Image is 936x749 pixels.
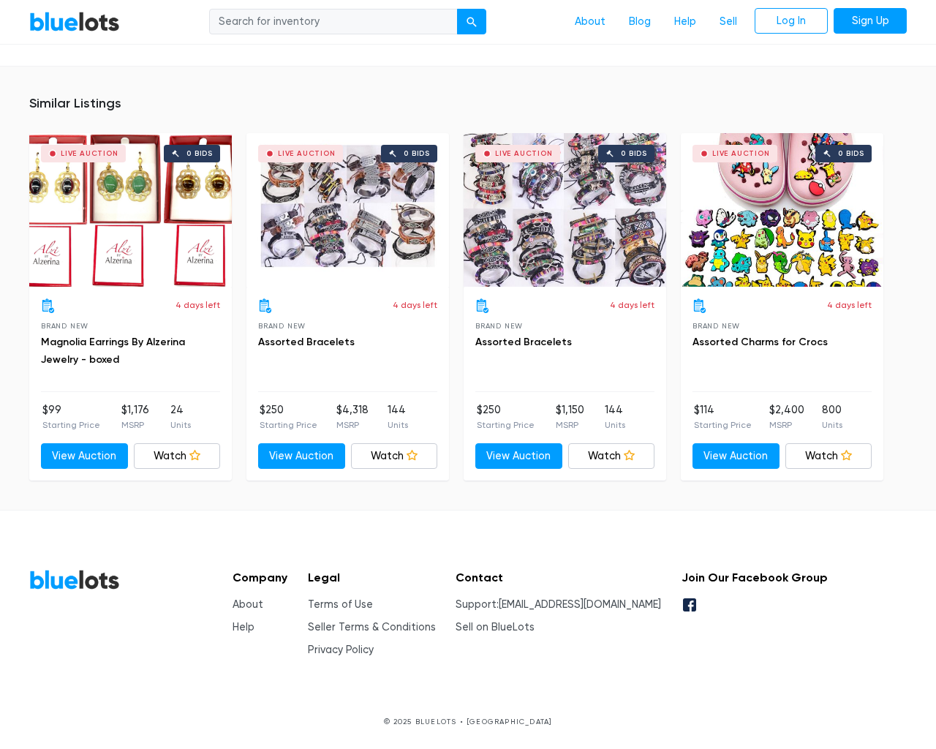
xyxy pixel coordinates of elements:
[336,402,369,432] li: $4,318
[605,402,625,432] li: 144
[708,8,749,36] a: Sell
[621,150,647,157] div: 0 bids
[258,336,355,348] a: Assorted Bracelets
[692,322,740,330] span: Brand New
[556,402,584,432] li: $1,150
[692,336,828,348] a: Assorted Charms for Crocs
[308,644,374,656] a: Privacy Policy
[755,8,828,34] a: Log In
[41,443,128,470] a: View Auction
[610,298,654,312] p: 4 days left
[29,96,907,112] h5: Similar Listings
[464,133,666,287] a: Live Auction 0 bids
[246,133,449,287] a: Live Auction 0 bids
[568,443,655,470] a: Watch
[308,598,373,611] a: Terms of Use
[170,418,191,432] p: Units
[41,336,185,366] a: Magnolia Earrings By Alzerina Jewelry - boxed
[175,298,220,312] p: 4 days left
[456,571,661,584] h5: Contact
[456,621,535,633] a: Sell on BlueLots
[170,402,191,432] li: 24
[605,418,625,432] p: Units
[822,402,842,432] li: 800
[681,133,883,287] a: Live Auction 0 bids
[692,443,780,470] a: View Auction
[477,418,535,432] p: Starting Price
[388,418,408,432] p: Units
[134,443,221,470] a: Watch
[617,8,663,36] a: Blog
[233,621,254,633] a: Help
[827,298,872,312] p: 4 days left
[838,150,864,157] div: 0 bids
[785,443,872,470] a: Watch
[29,716,907,727] p: © 2025 BLUELOTS • [GEOGRAPHIC_DATA]
[769,402,804,432] li: $2,400
[121,402,149,432] li: $1,176
[822,418,842,432] p: Units
[29,133,232,287] a: Live Auction 0 bids
[186,150,213,157] div: 0 bids
[495,150,553,157] div: Live Auction
[336,418,369,432] p: MSRP
[694,418,752,432] p: Starting Price
[308,621,436,633] a: Seller Terms & Conditions
[556,418,584,432] p: MSRP
[209,9,458,35] input: Search for inventory
[769,418,804,432] p: MSRP
[475,336,572,348] a: Assorted Bracelets
[694,402,752,432] li: $114
[278,150,336,157] div: Live Auction
[41,322,88,330] span: Brand New
[563,8,617,36] a: About
[663,8,708,36] a: Help
[260,418,317,432] p: Starting Price
[393,298,437,312] p: 4 days left
[388,402,408,432] li: 144
[61,150,118,157] div: Live Auction
[475,322,523,330] span: Brand New
[260,402,317,432] li: $250
[233,598,263,611] a: About
[42,402,100,432] li: $99
[308,571,436,584] h5: Legal
[682,571,828,584] h5: Join Our Facebook Group
[475,443,562,470] a: View Auction
[456,597,661,613] li: Support:
[499,598,661,611] a: [EMAIL_ADDRESS][DOMAIN_NAME]
[712,150,770,157] div: Live Auction
[258,443,345,470] a: View Auction
[29,11,120,32] a: BlueLots
[42,418,100,432] p: Starting Price
[404,150,430,157] div: 0 bids
[121,418,149,432] p: MSRP
[477,402,535,432] li: $250
[834,8,907,34] a: Sign Up
[233,571,287,584] h5: Company
[258,322,306,330] span: Brand New
[351,443,438,470] a: Watch
[29,569,120,590] a: BlueLots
